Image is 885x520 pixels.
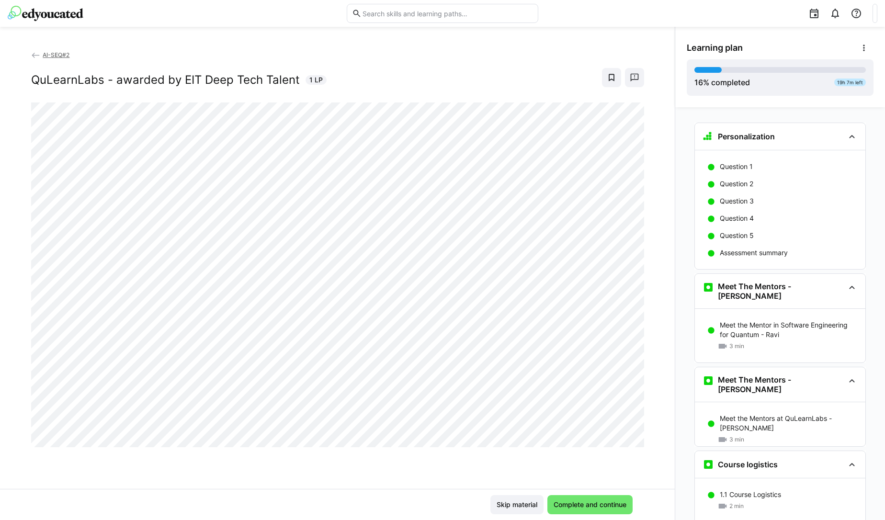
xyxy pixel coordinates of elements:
[720,196,754,206] p: Question 3
[490,495,544,514] button: Skip material
[43,51,69,58] span: AI-SEQ#2
[31,73,300,87] h2: QuLearnLabs - awarded by EIT Deep Tech Talent
[720,320,858,339] p: Meet the Mentor in Software Engineering for Quantum - Ravi
[720,414,858,433] p: Meet the Mentors at QuLearnLabs - [PERSON_NAME]
[718,132,775,141] h3: Personalization
[362,9,533,18] input: Search skills and learning paths…
[720,248,788,258] p: Assessment summary
[718,460,778,469] h3: Course logistics
[31,51,70,58] a: AI-SEQ#2
[834,79,866,86] div: 19h 7m left
[720,162,753,171] p: Question 1
[552,500,628,509] span: Complete and continue
[687,43,743,53] span: Learning plan
[729,436,744,443] span: 3 min
[729,342,744,350] span: 3 min
[720,214,754,223] p: Question 4
[495,500,539,509] span: Skip material
[309,75,323,85] span: 1 LP
[694,77,750,88] div: % completed
[729,502,744,510] span: 2 min
[720,490,781,499] p: 1.1 Course Logistics
[720,179,753,189] p: Question 2
[694,78,703,87] span: 16
[718,282,844,301] h3: Meet The Mentors - [PERSON_NAME]
[720,231,754,240] p: Question 5
[718,375,844,394] h3: Meet The Mentors - [PERSON_NAME]
[547,495,633,514] button: Complete and continue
